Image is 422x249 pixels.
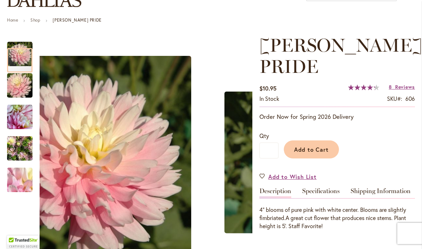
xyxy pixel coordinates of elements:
div: 4" blooms of pure pink with white center. Blooms are slightly fimbriated.A great cut flower that ... [259,206,415,230]
span: Add to Cart [294,146,329,153]
a: Shop [30,17,40,23]
div: 86% [348,85,379,90]
span: $10.95 [259,85,276,92]
span: Add to Wish List [268,173,317,181]
a: Description [259,188,291,198]
div: 606 [405,95,415,103]
a: Shipping Information [351,188,411,198]
img: CHILSON'S PRIDE [7,132,33,166]
a: 8 Reviews [389,83,415,90]
div: CHILSON'S PRIDE [7,98,40,129]
a: Add to Wish List [259,173,317,181]
span: Qty [259,132,269,139]
iframe: Launch Accessibility Center [5,224,25,244]
button: Add to Cart [284,140,339,158]
p: Order Now for Spring 2026 Delivery [259,112,415,121]
div: Availability [259,95,279,103]
div: CHILSON'S PRIDE [7,35,40,66]
a: Home [7,17,18,23]
strong: SKU [387,95,402,102]
span: In stock [259,95,279,102]
div: Detailed Product Info [259,188,415,230]
strong: [PERSON_NAME] PRIDE [53,17,101,23]
span: Reviews [395,83,415,90]
a: Specifications [302,188,340,198]
div: CHILSON'S PRIDE [7,161,33,192]
span: 8 [389,83,392,90]
div: CHILSON'S PRIDE [7,66,40,98]
div: CHILSON'S PRIDE [7,129,40,161]
img: CHILSON'S PRIDE [7,104,33,130]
